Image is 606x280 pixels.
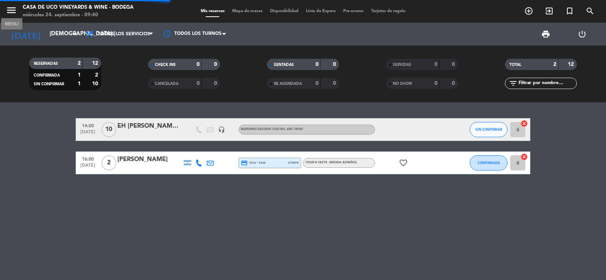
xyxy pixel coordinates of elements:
span: Lista de Espera [302,9,339,13]
span: RE AGENDADA [274,82,302,86]
span: , ARS 78000 [285,128,303,131]
span: Mis reservas [197,9,228,13]
span: Pre-acceso [339,9,367,13]
span: 2 [102,155,116,171]
input: Filtrar por nombre... [518,79,576,88]
span: SERVIDAS [393,63,411,67]
button: menu [6,5,17,19]
span: [DATE] [78,130,97,138]
span: Tarjetas de regalo [367,9,409,13]
strong: 0 [214,81,219,86]
i: menu [6,5,17,16]
strong: 0 [197,62,200,67]
i: favorite_border [399,158,408,167]
div: [PERSON_NAME] [117,155,182,164]
i: add_circle_outline [524,6,533,16]
i: credit_card [241,160,248,166]
span: Disponibilidad [266,9,302,13]
span: RESERVADAS [34,62,58,66]
button: SIN CONFIRMAR [470,122,508,137]
strong: 1 [78,81,81,86]
span: Todos los servicios [98,31,150,37]
i: exit_to_app [545,6,554,16]
span: SIN CONFIRMAR [475,127,502,131]
span: BLENDING SESSION (USD 80) [241,128,303,131]
i: search [586,6,595,16]
span: SENTADAS [274,63,294,67]
i: filter_list [509,79,518,88]
span: Mapa de mesas [228,9,266,13]
span: SIN CONFIRMAR [34,82,64,86]
button: CONFIRMADA [470,155,508,171]
strong: 2 [95,72,100,78]
i: headset_mic [218,126,225,133]
strong: 0 [315,62,319,67]
span: print [541,30,550,39]
i: power_settings_new [578,30,587,39]
strong: 0 [214,62,219,67]
strong: 12 [568,62,575,67]
strong: 0 [452,62,456,67]
i: cancel [520,120,528,127]
span: 14:00 [78,121,97,130]
div: miércoles 24. septiembre - 09:40 [23,11,134,19]
i: [DATE] [6,26,46,42]
i: turned_in_not [565,6,574,16]
span: 16:00 [78,154,97,163]
strong: 0 [452,81,456,86]
span: visa * 5238 [241,160,266,166]
strong: 0 [434,81,437,86]
span: NO SHOW [393,82,412,86]
strong: 0 [434,62,437,67]
span: CHECK INS [155,63,176,67]
strong: 12 [92,61,100,66]
strong: 1 [78,72,81,78]
div: LOG OUT [564,23,600,45]
strong: 2 [553,62,556,67]
div: EH [PERSON_NAME] [PERSON_NAME] [117,121,182,131]
i: cancel [520,153,528,161]
span: TOTAL [509,63,521,67]
span: CONFIRMADA [34,74,60,77]
strong: 2 [78,61,81,66]
strong: 0 [333,62,337,67]
span: CANCELADA [155,82,178,86]
span: [DATE] [78,163,97,172]
strong: 0 [197,81,200,86]
strong: 0 [333,81,337,86]
div: MENU [1,20,22,27]
span: CONFIRMADA [478,161,500,165]
div: Casa de Uco Vineyards & Wine - Bodega [23,4,134,11]
span: 10 [102,122,116,137]
strong: 0 [315,81,319,86]
i: arrow_drop_down [70,30,80,39]
strong: 10 [92,81,100,86]
span: stripe [288,160,299,165]
span: TOUR & TASTE - IDIOMA: ESPAÑOL [305,161,357,164]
